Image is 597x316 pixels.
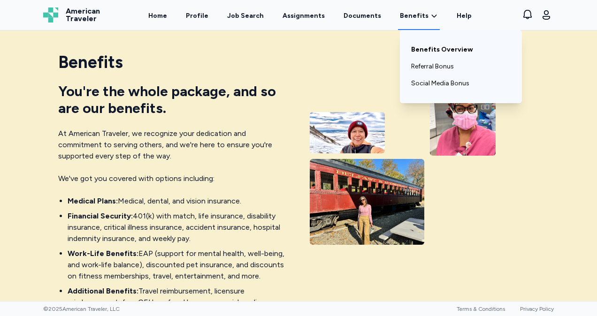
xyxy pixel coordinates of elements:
[68,196,287,207] li: Medical, dental, and vision insurance.
[58,83,287,117] div: You're the whole package, and so are our benefits.
[520,306,554,312] a: Privacy Policy
[68,211,133,220] span: Financial Security:
[68,249,138,258] span: Work-Life Benefits:
[400,11,438,21] a: Benefits
[66,8,100,23] span: American Traveler
[310,112,385,154] img: Traveler in the pacific northwest
[411,41,511,58] a: Benefits Overview
[430,68,496,156] img: Traveler ready for a day of adventure
[411,58,511,75] a: Referral Bonus
[43,8,58,23] img: Logo
[411,75,511,92] a: Social Media Bonus
[58,53,287,72] h2: Benefits
[43,305,120,313] span: © 2025 American Traveler, LLC
[310,159,424,245] img: Traveler enjoying a sunny day in Maine
[68,248,287,282] li: EAP (support for mental health, well-being, and work-life balance), discounted pet insurance, and...
[58,128,287,162] p: At American Traveler, we recognize your dedication and commitment to serving others, and we're he...
[227,11,264,21] div: Job Search
[68,196,118,205] span: Medical Plans:
[68,286,138,295] span: Additional Benefits:
[400,11,429,21] span: Benefits
[457,306,505,312] a: Terms & Conditions
[58,173,287,184] p: We've got you covered with options including:
[68,211,287,244] li: 401(k) with match, life insurance, disability insurance, critical illness insurance, accident ins...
